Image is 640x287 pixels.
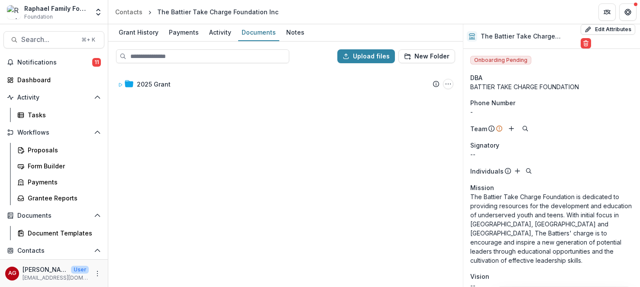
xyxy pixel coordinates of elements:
[581,38,591,48] button: Delete
[470,141,499,150] span: Signatory
[115,24,162,41] a: Grant History
[165,24,202,41] a: Payments
[283,24,308,41] a: Notes
[470,272,489,281] span: Vision
[14,226,104,240] a: Document Templates
[17,75,97,84] div: Dashboard
[92,58,101,67] span: 11
[3,55,104,69] button: Notifications11
[581,24,635,35] button: Edit Attributes
[470,183,494,192] span: Mission
[619,3,637,21] button: Get Help
[524,166,534,176] button: Search
[14,108,104,122] a: Tasks
[3,90,104,104] button: Open Activity
[470,192,633,265] p: The Battier Take Charge Foundation is dedicated to providing resources for the development and ed...
[17,212,91,219] span: Documents
[206,24,235,41] a: Activity
[238,26,279,39] div: Documents
[92,3,104,21] button: Open entity switcher
[470,73,482,82] span: DBA
[14,175,104,189] a: Payments
[23,274,89,282] p: [EMAIL_ADDRESS][DOMAIN_NAME]
[283,26,308,39] div: Notes
[3,31,104,48] button: Search...
[112,6,146,18] a: Contacts
[238,24,279,41] a: Documents
[157,7,278,16] div: The Battier Take Charge Foundation Inc
[470,56,531,64] span: Onboarding Pending
[112,6,282,18] nav: breadcrumb
[21,35,76,44] span: Search...
[28,110,97,119] div: Tasks
[206,26,235,39] div: Activity
[520,123,530,134] button: Search
[8,271,16,276] div: Anu Gupta
[506,123,517,134] button: Add
[114,75,457,93] div: 2025 Grant2025 Grant Options
[24,4,89,13] div: Raphael Family Foundation
[443,79,453,89] button: 2025 Grant Options
[92,268,103,279] button: More
[28,229,97,238] div: Document Templates
[337,49,395,63] button: Upload files
[470,82,633,91] div: BATTIER TAKE CHARGE FOUNDATION
[17,94,91,101] span: Activity
[137,80,171,89] div: 2025 Grant
[71,266,89,274] p: User
[470,98,515,107] span: Phone Number
[398,49,455,63] button: New Folder
[24,13,53,21] span: Foundation
[470,167,504,176] p: Individuals
[481,33,577,40] h2: The Battier Take Charge Foundation Inc
[80,35,97,45] div: ⌘ + K
[470,150,633,159] div: --
[28,145,97,155] div: Proposals
[3,73,104,87] a: Dashboard
[115,26,162,39] div: Grant History
[470,107,633,116] div: -
[115,7,142,16] div: Contacts
[17,247,91,255] span: Contacts
[28,177,97,187] div: Payments
[28,161,97,171] div: Form Builder
[470,124,487,133] p: Team
[512,166,523,176] button: Add
[3,209,104,223] button: Open Documents
[14,143,104,157] a: Proposals
[28,193,97,203] div: Grantee Reports
[23,265,68,274] p: [PERSON_NAME]
[598,3,616,21] button: Partners
[3,126,104,139] button: Open Workflows
[14,159,104,173] a: Form Builder
[165,26,202,39] div: Payments
[3,244,104,258] button: Open Contacts
[7,5,21,19] img: Raphael Family Foundation
[14,191,104,205] a: Grantee Reports
[17,129,91,136] span: Workflows
[17,59,92,66] span: Notifications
